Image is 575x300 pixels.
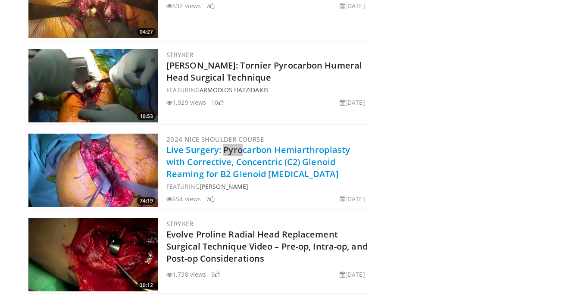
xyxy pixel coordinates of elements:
[206,1,215,10] li: 7
[137,112,156,120] span: 10:53
[166,59,362,83] a: [PERSON_NAME]: Tornier Pyrocarbon Humeral Head Surgical Technique
[28,49,158,122] a: 10:53
[166,50,194,59] a: Stryker
[340,270,365,279] li: [DATE]
[137,28,156,36] span: 04:27
[340,1,365,10] li: [DATE]
[166,98,206,107] li: 1,929 views
[340,194,365,203] li: [DATE]
[340,98,365,107] li: [DATE]
[211,270,220,279] li: 9
[166,1,201,10] li: 532 views
[166,144,350,180] a: Live Surgery: Pyrocarbon Hemiarthroplasty with Corrective, Concentric (C2) Glenoid Reaming for B2...
[28,218,158,291] a: 30:12
[166,219,194,228] a: Stryker
[166,228,368,264] a: Evolve Proline Radial Head Replacement Surgical Technique Video – Pre-op, Intra-op, and Post-op C...
[166,270,206,279] li: 1,738 views
[200,86,269,94] a: Armodios Hatzidakis
[137,197,156,205] span: 74:19
[206,194,215,203] li: 7
[28,49,158,122] img: 4c8b3831-fa17-4671-a84d-1d9bd5c91e90.300x170_q85_crop-smart_upscale.jpg
[28,218,158,291] img: 2be6333d-7397-45af-9cf2-bc7eead733e6.300x170_q85_crop-smart_upscale.jpg
[166,85,369,94] div: FEATURING
[137,281,156,289] span: 30:12
[166,182,369,191] div: FEATURING
[28,134,158,207] img: ef68571f-9451-4f95-8ccd-061974512752.300x170_q85_crop-smart_upscale.jpg
[200,182,248,191] a: [PERSON_NAME]
[166,135,264,144] a: 2024 Nice Shoulder Course
[166,194,201,203] li: 654 views
[28,134,158,207] a: 74:19
[211,98,223,107] li: 10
